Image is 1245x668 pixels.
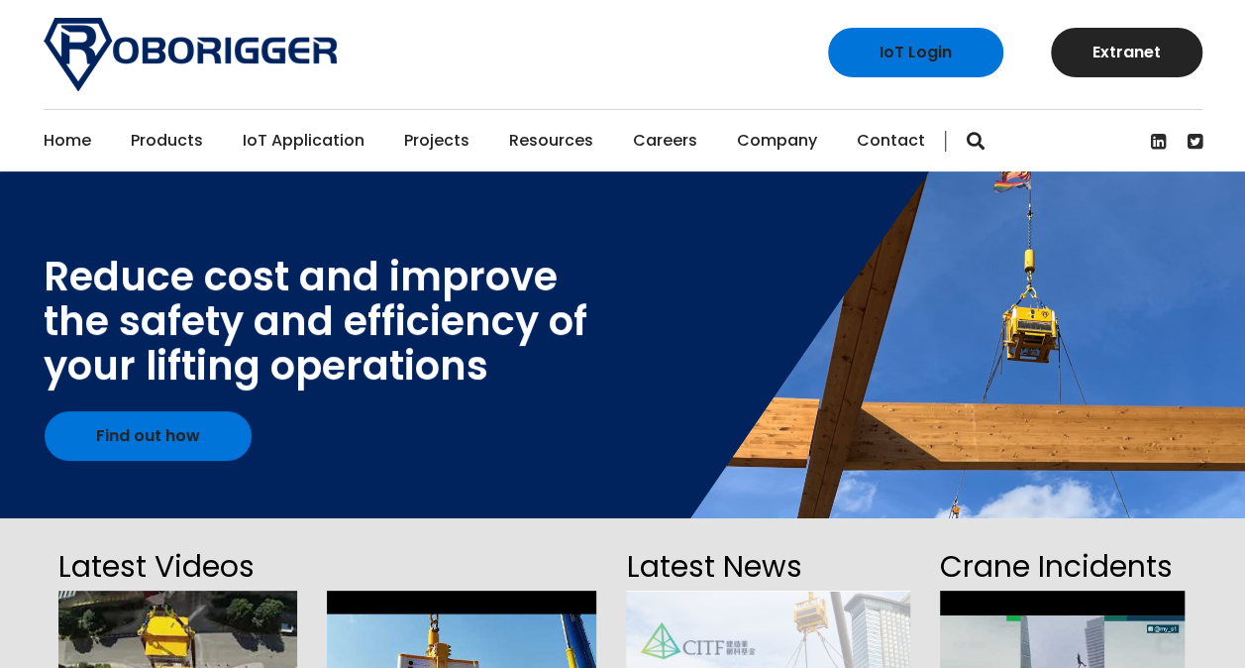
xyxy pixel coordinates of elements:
[44,18,337,91] img: Roborigger
[243,110,364,171] a: IoT Application
[940,543,1185,591] h2: Crane Incidents
[737,110,817,171] a: Company
[58,543,297,591] h2: Latest Videos
[45,411,252,461] a: Find out how
[1051,28,1202,77] a: Extranet
[633,110,697,171] a: Careers
[44,255,587,389] div: Reduce cost and improve the safety and efficiency of your lifting operations
[626,543,909,591] h2: Latest News
[509,110,593,171] a: Resources
[131,110,203,171] a: Products
[828,28,1003,77] a: IoT Login
[404,110,469,171] a: Projects
[857,110,925,171] a: Contact
[44,110,91,171] a: Home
